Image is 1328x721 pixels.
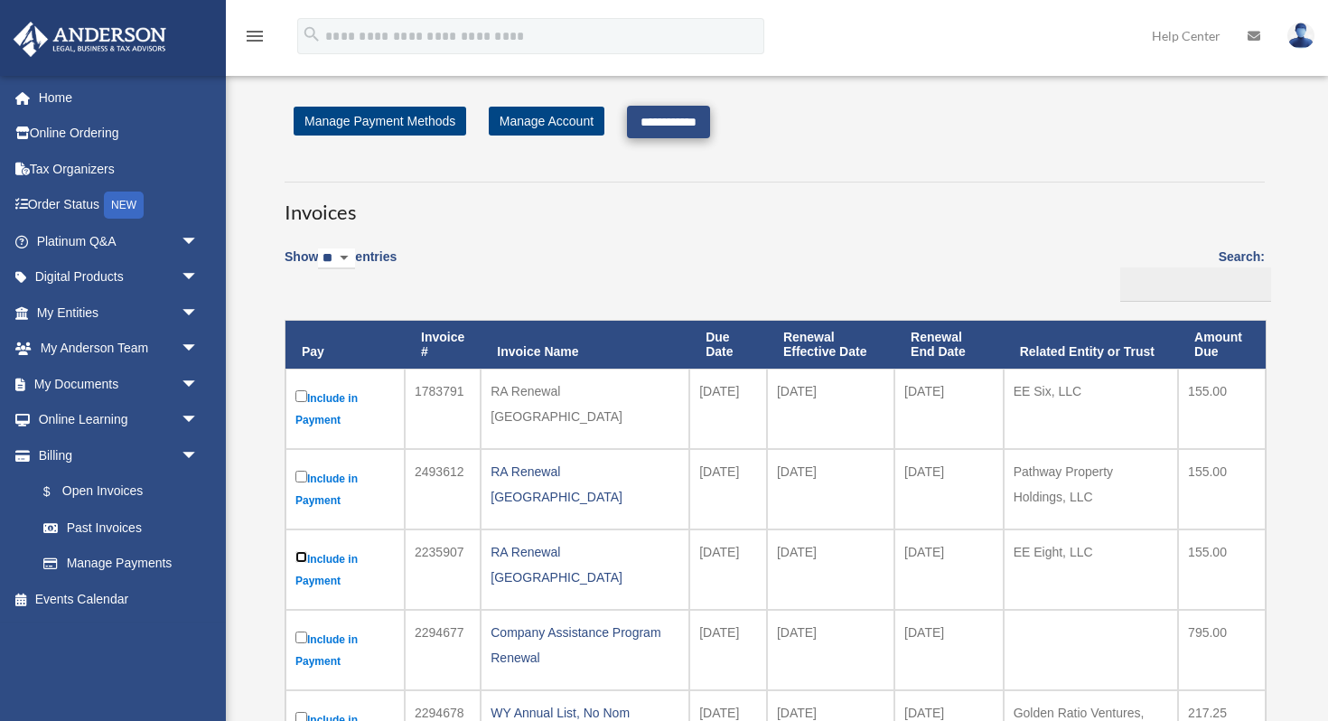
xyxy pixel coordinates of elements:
th: Amount Due: activate to sort column ascending [1178,321,1266,370]
td: [DATE] [767,449,894,529]
div: RA Renewal [GEOGRAPHIC_DATA] [491,539,679,590]
div: RA Renewal [GEOGRAPHIC_DATA] [491,379,679,429]
img: Anderson Advisors Platinum Portal [8,22,172,57]
td: 155.00 [1178,449,1266,529]
a: Events Calendar [13,581,226,617]
label: Include in Payment [295,548,395,592]
th: Due Date: activate to sort column ascending [689,321,767,370]
th: Invoice Name: activate to sort column ascending [481,321,689,370]
span: arrow_drop_down [181,259,217,296]
td: 1783791 [405,369,481,449]
img: User Pic [1287,23,1314,49]
th: Pay: activate to sort column descending [285,321,405,370]
td: 155.00 [1178,529,1266,610]
a: Platinum Q&Aarrow_drop_down [13,223,226,259]
a: My Anderson Teamarrow_drop_down [13,331,226,367]
div: NEW [104,192,144,219]
span: arrow_drop_down [181,223,217,260]
td: 155.00 [1178,369,1266,449]
a: $Open Invoices [25,473,208,510]
i: menu [244,25,266,47]
a: Digital Productsarrow_drop_down [13,259,226,295]
td: 795.00 [1178,610,1266,690]
a: Manage Account [489,107,604,136]
td: [DATE] [767,529,894,610]
input: Include in Payment [295,632,307,643]
td: [DATE] [894,449,1004,529]
select: Showentries [318,248,355,269]
a: Order StatusNEW [13,187,226,224]
td: [DATE] [689,529,767,610]
td: [DATE] [689,449,767,529]
a: Manage Payment Methods [294,107,466,136]
h3: Invoices [285,182,1265,227]
input: Include in Payment [295,471,307,482]
div: RA Renewal [GEOGRAPHIC_DATA] [491,459,679,510]
th: Renewal Effective Date: activate to sort column ascending [767,321,894,370]
label: Include in Payment [295,387,395,431]
td: [DATE] [689,610,767,690]
td: EE Eight, LLC [1004,529,1178,610]
a: Online Ordering [13,116,226,152]
td: Pathway Property Holdings, LLC [1004,449,1178,529]
a: My Entitiesarrow_drop_down [13,295,226,331]
label: Include in Payment [295,467,395,511]
span: arrow_drop_down [181,331,217,368]
a: Manage Payments [25,546,217,582]
a: Tax Organizers [13,151,226,187]
a: Home [13,80,226,116]
td: 2493612 [405,449,481,529]
label: Search: [1114,246,1265,302]
i: search [302,24,322,44]
td: [DATE] [767,610,894,690]
label: Show entries [285,246,397,287]
span: arrow_drop_down [181,437,217,474]
span: arrow_drop_down [181,402,217,439]
input: Search: [1120,267,1271,302]
th: Related Entity or Trust: activate to sort column ascending [1004,321,1178,370]
input: Include in Payment [295,390,307,402]
td: [DATE] [894,610,1004,690]
a: Online Learningarrow_drop_down [13,402,226,438]
div: Company Assistance Program Renewal [491,620,679,670]
a: menu [244,32,266,47]
span: arrow_drop_down [181,295,217,332]
input: Include in Payment [295,551,307,563]
td: [DATE] [894,369,1004,449]
th: Invoice #: activate to sort column ascending [405,321,481,370]
td: [DATE] [767,369,894,449]
a: Past Invoices [25,510,217,546]
td: [DATE] [689,369,767,449]
span: arrow_drop_down [181,366,217,403]
td: 2235907 [405,529,481,610]
span: $ [53,481,62,503]
a: My Documentsarrow_drop_down [13,366,226,402]
label: Include in Payment [295,628,395,672]
a: Billingarrow_drop_down [13,437,217,473]
td: [DATE] [894,529,1004,610]
td: EE Six, LLC [1004,369,1178,449]
td: 2294677 [405,610,481,690]
th: Renewal End Date: activate to sort column ascending [894,321,1004,370]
